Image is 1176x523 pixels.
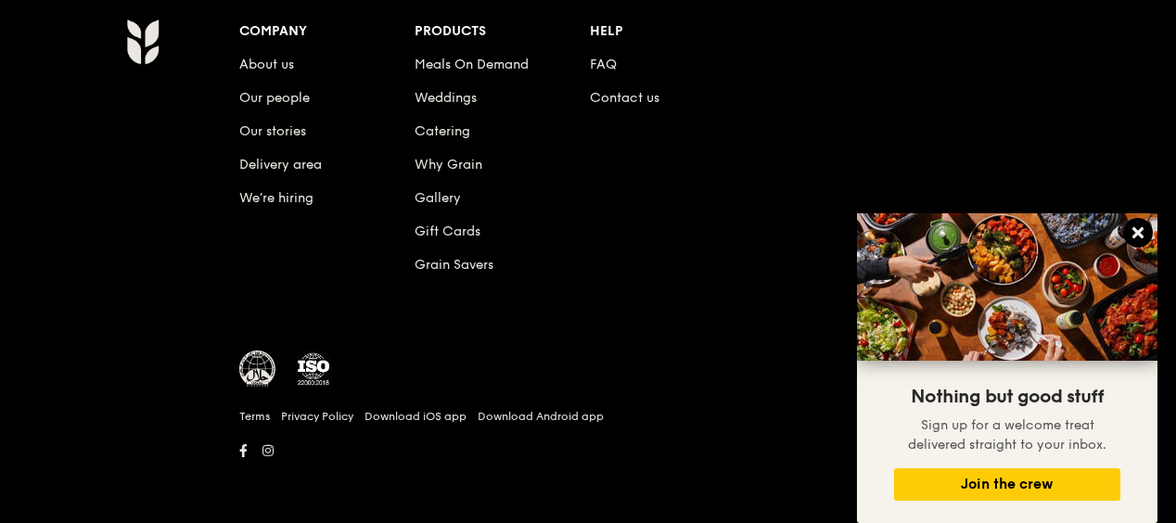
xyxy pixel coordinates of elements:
a: Delivery area [239,157,322,172]
a: Download Android app [478,409,604,424]
img: MUIS Halal Certified [239,351,276,388]
button: Close [1123,218,1153,248]
span: Nothing but good stuff [911,386,1104,408]
div: Products [415,19,590,45]
img: ISO Certified [295,351,332,388]
img: Grain [126,19,159,65]
a: Gift Cards [415,223,480,239]
a: Gallery [415,190,461,206]
a: We’re hiring [239,190,313,206]
a: Catering [415,123,470,139]
div: Help [590,19,765,45]
a: Our stories [239,123,306,139]
div: Company [239,19,415,45]
a: Contact us [590,90,659,106]
a: Why Grain [415,157,482,172]
a: About us [239,57,294,72]
h6: Revision [54,464,1122,478]
a: Meals On Demand [415,57,529,72]
a: FAQ [590,57,617,72]
a: Terms [239,409,270,424]
span: Sign up for a welcome treat delivered straight to your inbox. [908,417,1106,453]
a: Download iOS app [364,409,467,424]
img: DSC07876-Edit02-Large.jpeg [857,213,1157,361]
a: Our people [239,90,310,106]
a: Grain Savers [415,257,493,273]
a: Weddings [415,90,477,106]
a: Privacy Policy [281,409,353,424]
button: Join the crew [894,468,1120,501]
